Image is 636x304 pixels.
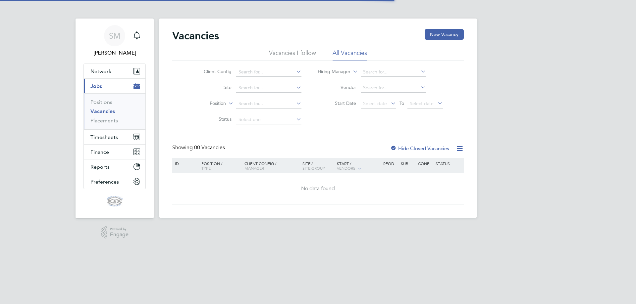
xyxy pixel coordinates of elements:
img: cis-logo-retina.png [107,196,122,206]
div: Conf [416,158,434,169]
span: Select date [363,101,387,107]
span: 00 Vacancies [194,144,225,151]
span: Manager [244,165,264,171]
span: Type [201,165,211,171]
div: No data found [173,185,463,192]
span: Engage [110,232,129,238]
span: Sue Munro [83,49,146,57]
span: Jobs [90,83,102,89]
label: Status [193,116,232,122]
div: Reqd [382,158,399,169]
label: Start Date [318,100,356,106]
label: Hiring Manager [312,68,350,75]
a: Powered byEngage [101,226,129,239]
div: Position / [196,158,243,174]
button: Finance [84,145,145,159]
li: All Vacancies [333,49,367,61]
a: SM[PERSON_NAME] [83,25,146,57]
input: Search for... [361,67,426,77]
span: To [397,99,406,108]
input: Search for... [236,99,301,109]
span: Timesheets [90,134,118,140]
span: Reports [90,164,110,170]
span: Finance [90,149,109,155]
div: ID [173,158,196,169]
a: Placements [90,117,118,124]
a: Vacancies [90,108,115,114]
label: Client Config [193,68,232,74]
div: Site / [301,158,336,174]
div: Start / [335,158,382,174]
button: Preferences [84,174,145,189]
div: Client Config / [243,158,301,174]
button: Network [84,64,145,78]
button: New Vacancy [425,29,464,40]
label: Vendor [318,84,356,90]
label: Hide Closed Vacancies [390,145,449,152]
div: Status [434,158,463,169]
h2: Vacancies [172,29,219,42]
button: Jobs [84,79,145,93]
span: Vendors [337,165,355,171]
button: Reports [84,159,145,174]
input: Select one [236,115,301,124]
input: Search for... [236,83,301,93]
span: Preferences [90,179,119,185]
div: Showing [172,144,226,151]
button: Timesheets [84,130,145,144]
input: Search for... [236,67,301,77]
nav: Main navigation [76,19,154,218]
input: Search for... [361,83,426,93]
li: Vacancies I follow [269,49,316,61]
span: Network [90,68,111,74]
span: Site Group [302,165,325,171]
span: SM [109,31,121,40]
label: Site [193,84,232,90]
span: Select date [410,101,434,107]
span: Powered by [110,226,129,232]
a: Go to home page [83,196,146,206]
a: Positions [90,99,112,105]
div: Sub [399,158,416,169]
div: Jobs [84,93,145,129]
label: Position [188,100,226,107]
